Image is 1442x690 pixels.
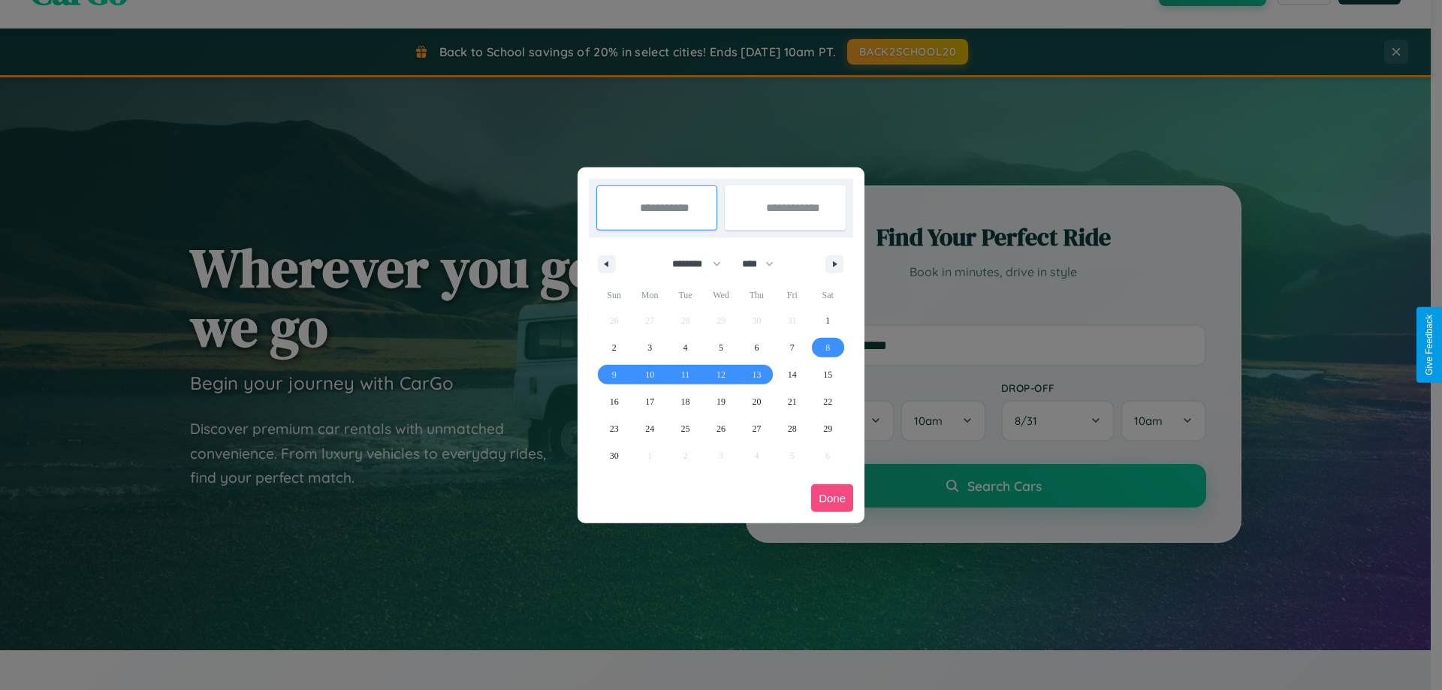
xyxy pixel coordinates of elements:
[681,388,690,415] span: 18
[825,334,830,361] span: 8
[645,415,654,442] span: 24
[668,388,703,415] button: 18
[810,415,846,442] button: 29
[739,361,774,388] button: 13
[612,334,617,361] span: 2
[668,334,703,361] button: 4
[610,388,619,415] span: 16
[683,334,688,361] span: 4
[774,388,810,415] button: 21
[632,388,667,415] button: 17
[739,283,774,307] span: Thu
[596,442,632,469] button: 30
[811,484,853,512] button: Done
[810,334,846,361] button: 8
[703,388,738,415] button: 19
[703,361,738,388] button: 12
[810,388,846,415] button: 22
[788,415,797,442] span: 28
[823,388,832,415] span: 22
[596,415,632,442] button: 23
[681,415,690,442] span: 25
[790,334,795,361] span: 7
[719,334,723,361] span: 5
[632,334,667,361] button: 3
[752,415,761,442] span: 27
[612,361,617,388] span: 9
[1424,315,1434,375] div: Give Feedback
[739,388,774,415] button: 20
[703,334,738,361] button: 5
[752,361,761,388] span: 13
[703,283,738,307] span: Wed
[632,283,667,307] span: Mon
[596,388,632,415] button: 16
[774,415,810,442] button: 28
[645,388,654,415] span: 17
[825,307,830,334] span: 1
[716,415,726,442] span: 26
[788,388,797,415] span: 21
[774,334,810,361] button: 7
[716,388,726,415] span: 19
[810,283,846,307] span: Sat
[596,361,632,388] button: 9
[645,361,654,388] span: 10
[788,361,797,388] span: 14
[647,334,652,361] span: 3
[668,415,703,442] button: 25
[610,442,619,469] span: 30
[810,361,846,388] button: 15
[681,361,690,388] span: 11
[823,361,832,388] span: 15
[632,361,667,388] button: 10
[739,334,774,361] button: 6
[632,415,667,442] button: 24
[703,415,738,442] button: 26
[668,361,703,388] button: 11
[774,361,810,388] button: 14
[823,415,832,442] span: 29
[754,334,759,361] span: 6
[716,361,726,388] span: 12
[774,283,810,307] span: Fri
[739,415,774,442] button: 27
[596,334,632,361] button: 2
[752,388,761,415] span: 20
[810,307,846,334] button: 1
[596,283,632,307] span: Sun
[668,283,703,307] span: Tue
[610,415,619,442] span: 23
